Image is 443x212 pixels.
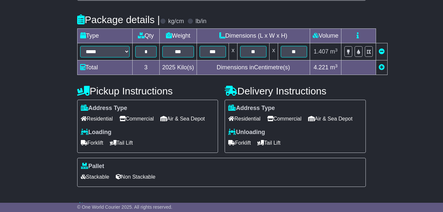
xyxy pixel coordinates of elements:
sup: 3 [335,63,338,68]
span: Forklift [81,138,103,148]
span: Stackable [81,172,109,182]
label: Address Type [228,105,275,112]
td: x [269,43,278,60]
a: Remove this item [379,48,385,55]
sup: 3 [335,48,338,53]
span: 1.407 [314,48,329,55]
span: © One World Courier 2025. All rights reserved. [77,204,173,210]
label: lb/in [196,18,206,25]
span: m [330,48,338,55]
td: Total [77,60,132,75]
span: Commercial [119,114,154,124]
span: Tail Lift [257,138,280,148]
td: Dimensions in Centimetre(s) [197,60,310,75]
label: Unloading [228,129,265,136]
td: Kilo(s) [159,60,197,75]
td: Type [77,29,132,43]
td: Qty [132,29,159,43]
span: m [330,64,338,71]
label: Address Type [81,105,127,112]
td: x [229,43,237,60]
span: Commercial [267,114,301,124]
span: Air & Sea Depot [160,114,205,124]
a: Add new item [379,64,385,71]
h4: Delivery Instructions [225,86,366,96]
label: kg/cm [168,18,184,25]
span: 2025 [162,64,175,71]
span: 4.221 [314,64,329,71]
span: Tail Lift [110,138,133,148]
td: Volume [310,29,341,43]
td: Weight [159,29,197,43]
label: Loading [81,129,111,136]
span: Residential [228,114,260,124]
h4: Package details | [77,14,160,25]
span: Non Stackable [116,172,155,182]
span: Residential [81,114,113,124]
h4: Pickup Instructions [77,86,218,96]
label: Pallet [81,163,104,170]
td: Dimensions (L x W x H) [197,29,310,43]
span: Air & Sea Depot [308,114,353,124]
td: 3 [132,60,159,75]
span: Forklift [228,138,251,148]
